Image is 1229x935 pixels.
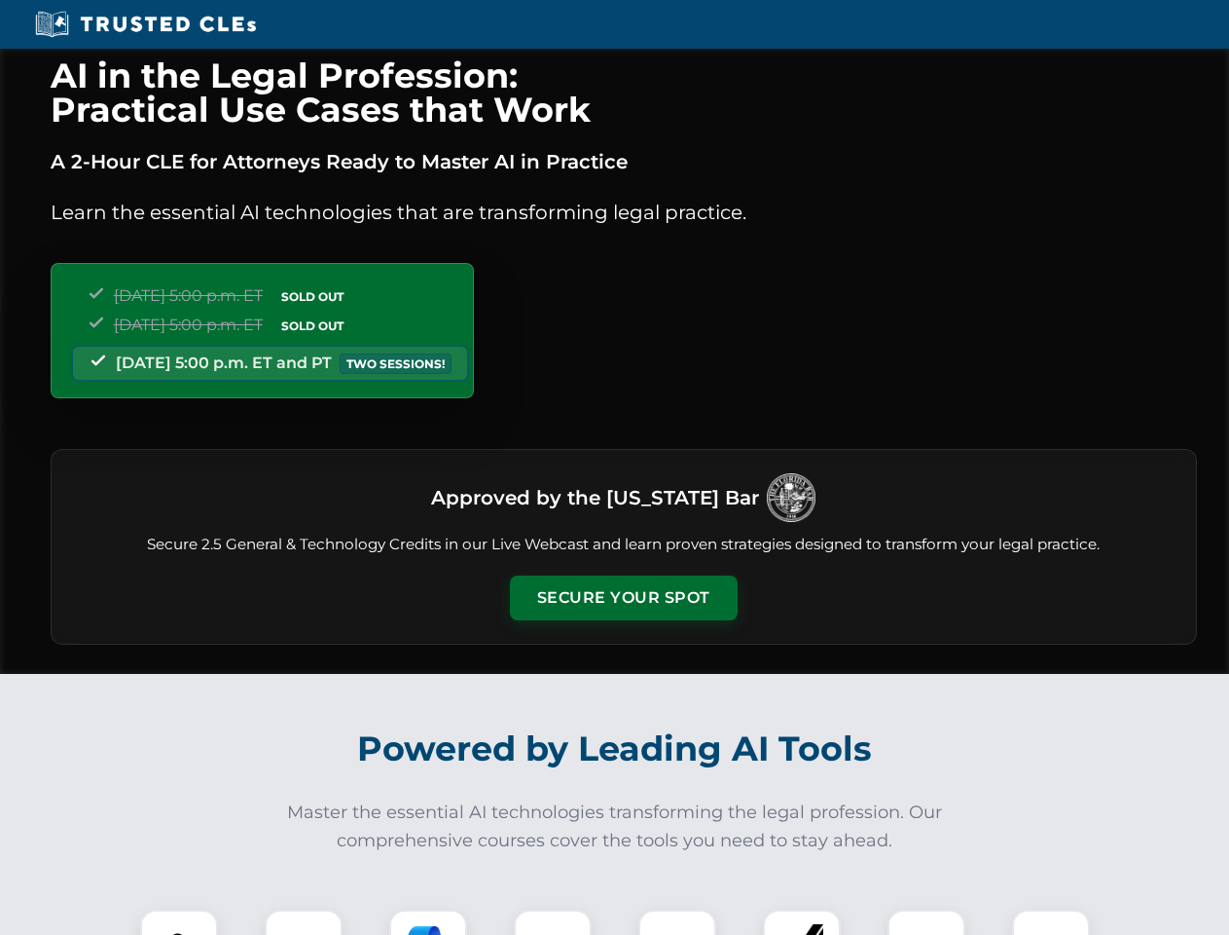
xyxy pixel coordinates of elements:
img: Logo [767,473,815,522]
span: SOLD OUT [274,316,350,336]
h2: Powered by Leading AI Tools [76,715,1154,783]
p: Secure 2.5 General & Technology Credits in our Live Webcast and learn proven strategies designed ... [75,534,1173,556]
span: [DATE] 5:00 p.m. ET [114,316,263,334]
span: [DATE] 5:00 p.m. ET [114,286,263,305]
h1: AI in the Legal Profession: Practical Use Cases that Work [51,58,1197,127]
p: Master the essential AI technologies transforming the legal profession. Our comprehensive courses... [274,799,956,855]
p: A 2-Hour CLE for Attorneys Ready to Master AI in Practice [51,146,1197,177]
img: Trusted CLEs [29,10,262,39]
span: SOLD OUT [274,286,350,307]
p: Learn the essential AI technologies that are transforming legal practice. [51,197,1197,228]
h3: Approved by the [US_STATE] Bar [431,480,759,515]
button: Secure Your Spot [510,576,738,620]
